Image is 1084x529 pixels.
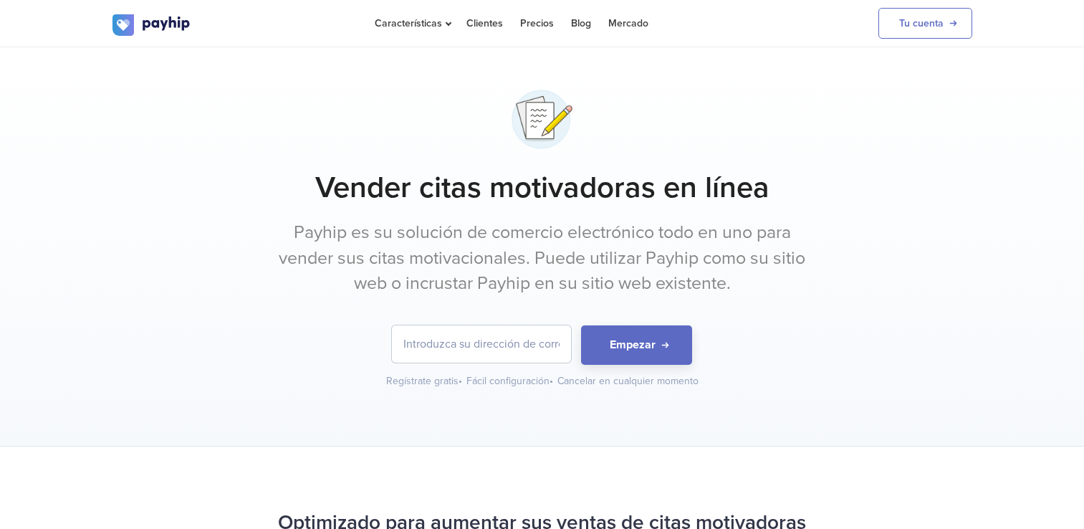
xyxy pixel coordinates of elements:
[459,375,462,387] span: •
[386,374,464,389] div: Regístrate gratis
[274,220,811,297] p: Payhip es su solución de comercio electrónico todo en uno para vender sus citas motivacionales. P...
[550,375,553,387] span: •
[557,374,699,389] div: Cancelar en cualquier momento
[466,374,555,389] div: Fácil configuración
[581,325,692,365] button: Empezar
[375,17,449,29] span: Características
[392,325,571,363] input: Introduzca su dirección de correo electrónico
[112,170,972,206] h1: Vender citas motivadoras en línea
[112,14,191,36] img: logo.svg
[878,8,972,39] a: Tu cuenta
[506,83,578,156] img: pencil-writing-y2um5h74caky83ax74fpe.png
